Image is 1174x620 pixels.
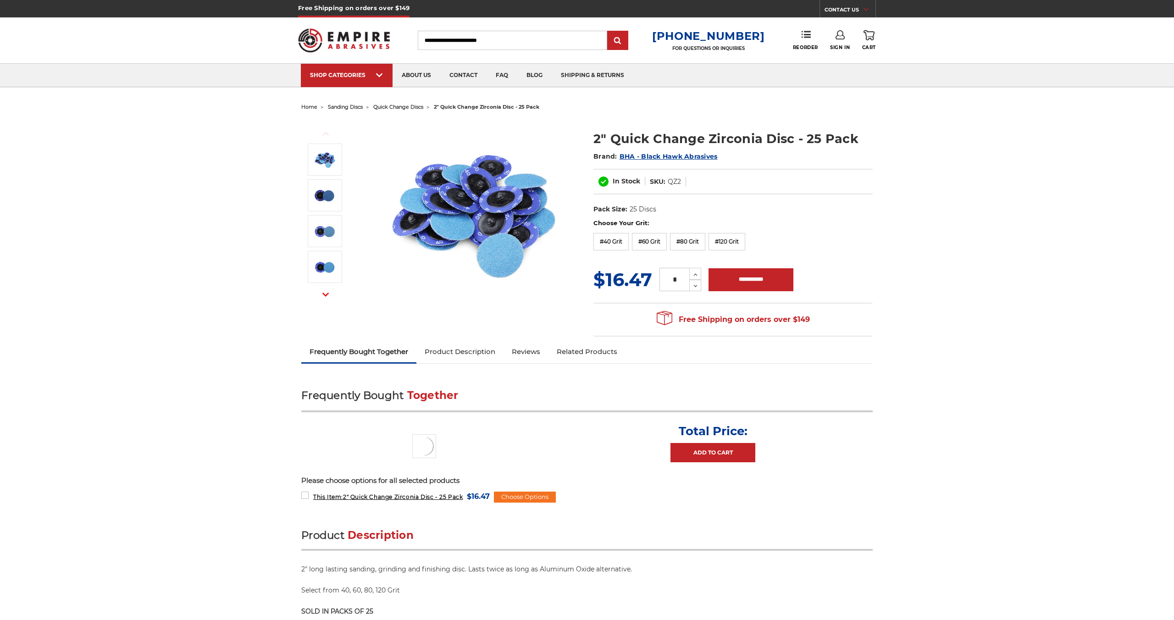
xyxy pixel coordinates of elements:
[825,5,875,17] a: CONTACT US
[373,104,423,110] a: quick change discs
[310,72,383,78] div: SHOP CATEGORIES
[650,177,665,187] dt: SKU:
[552,64,633,87] a: shipping & returns
[548,342,626,362] a: Related Products
[348,529,414,542] span: Description
[517,64,552,87] a: blog
[862,44,876,50] span: Cart
[830,44,850,50] span: Sign In
[407,389,459,402] span: Together
[313,493,463,500] span: 2" Quick Change Zirconia Disc - 25 Pack
[613,177,640,185] span: In Stock
[609,32,627,50] input: Submit
[301,529,344,542] span: Product
[434,104,539,110] span: 2" quick change zirconia disc - 25 pack
[793,30,818,50] a: Reorder
[670,443,755,462] a: Add to Cart
[494,492,556,503] div: Choose Options
[315,285,337,304] button: Next
[416,342,504,362] a: Product Description
[393,64,440,87] a: about us
[298,22,390,58] img: Empire Abrasives
[313,184,336,207] img: Side-by-side view of 2-inch 40 Grit Zirconia Discs with Roloc fastening, showcasing both front an...
[380,120,564,304] img: Assortment of 2-inch Metalworking Discs, 80 Grit, Quick Change, with durable Zirconia abrasive by...
[652,29,765,43] a: [PHONE_NUMBER]
[328,104,363,110] a: sanding discs
[593,205,627,214] dt: Pack Size:
[315,124,337,144] button: Previous
[679,424,748,438] p: Total Price:
[593,130,873,148] h1: 2" Quick Change Zirconia Disc - 25 Pack
[301,389,404,402] span: Frequently Bought
[862,30,876,50] a: Cart
[301,342,416,362] a: Frequently Bought Together
[657,310,810,329] span: Free Shipping on orders over $149
[668,177,681,187] dd: QZ2
[620,152,718,161] a: BHA - Black Hawk Abrasives
[313,220,336,243] img: Pair of 2-inch Quick Change Sanding Discs, 60 Grit, with Zirconia abrasive and roloc attachment f...
[313,493,343,500] strong: This Item:
[301,586,873,595] p: Select from 40, 60, 80, 120 Grit
[313,148,336,171] img: Assortment of 2-inch Metalworking Discs, 80 Grit, Quick Change, with durable Zirconia abrasive by...
[793,44,818,50] span: Reorder
[467,490,490,503] span: $16.47
[301,565,873,574] p: 2" long lasting sanding, grinding and finishing disc. Lasts twice as long as Aluminum Oxide alter...
[440,64,487,87] a: contact
[487,64,517,87] a: faq
[593,268,652,291] span: $16.47
[593,152,617,161] span: Brand:
[412,434,436,458] img: Assortment of 2-inch Metalworking Discs, 80 Grit, Quick Change, with durable Zirconia abrasive by...
[652,45,765,51] p: FOR QUESTIONS OR INQUIRIES
[301,104,317,110] a: home
[630,205,656,214] dd: 25 Discs
[313,255,336,278] img: 2-inch 80 Grit Zirconia Discs with Roloc attachment, ideal for smoothing and finishing tasks in m...
[593,219,873,228] label: Choose Your Grit:
[504,342,548,362] a: Reviews
[301,476,873,486] p: Please choose options for all selected products
[301,607,373,615] strong: SOLD IN PACKS OF 25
